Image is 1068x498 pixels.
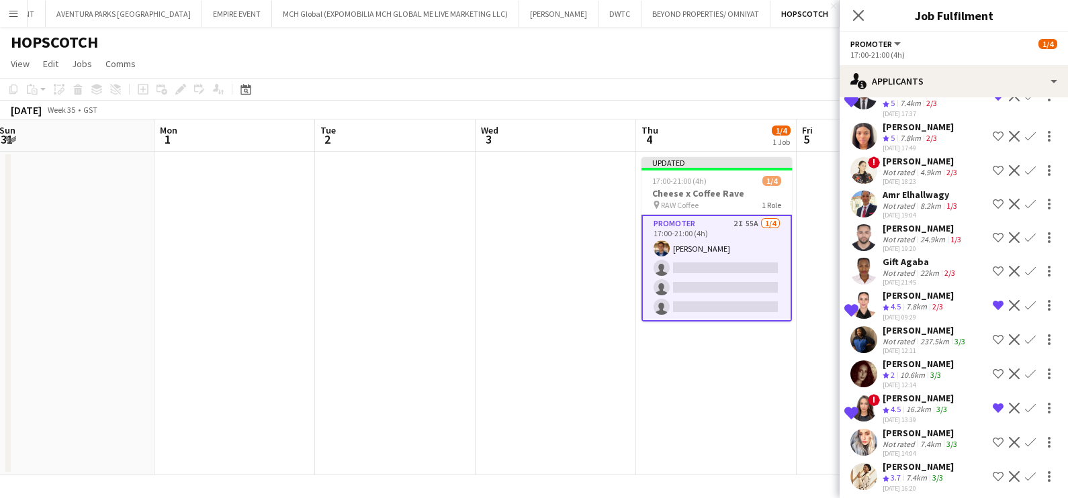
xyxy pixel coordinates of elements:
[661,200,699,210] span: RAW Coffee
[641,157,792,168] div: Updated
[840,65,1068,97] div: Applicants
[772,137,790,147] div: 1 Job
[318,132,336,147] span: 2
[897,133,924,144] div: 7.8km
[926,98,937,108] app-skills-label: 2/3
[11,103,42,117] div: [DATE]
[800,132,813,147] span: 5
[883,278,958,287] div: [DATE] 21:45
[481,124,498,136] span: Wed
[652,176,707,186] span: 17:00-21:00 (4h)
[641,187,792,199] h3: Cheese x Coffee Rave
[840,7,1068,24] h3: Job Fulfilment
[868,156,880,168] span: !
[46,1,202,27] button: AVENTURA PARKS [GEOGRAPHIC_DATA]
[883,201,918,211] div: Not rated
[883,324,968,336] div: [PERSON_NAME]
[932,301,943,311] app-skills-label: 2/3
[883,427,960,439] div: [PERSON_NAME]
[891,370,895,380] span: 2
[883,144,954,152] div: [DATE] 17:49
[202,1,272,27] button: EMPIRE EVENT
[903,404,934,415] div: 16.2km
[918,167,944,177] div: 4.9km
[519,1,598,27] button: [PERSON_NAME]
[883,256,958,268] div: Gift Agaba
[932,472,943,483] app-skills-label: 3/3
[883,121,954,133] div: [PERSON_NAME]
[918,439,944,449] div: 7.4km
[160,124,177,136] span: Mon
[883,313,954,321] div: [DATE] 09:29
[891,133,895,143] span: 5
[891,472,901,483] span: 3.7
[762,176,781,186] span: 1/4
[762,200,781,210] span: 1 Role
[1038,39,1057,49] span: 1/4
[770,1,840,27] button: HOPSCOTCH
[72,58,92,70] span: Jobs
[883,244,964,253] div: [DATE] 19:20
[850,39,892,49] span: Promoter
[883,484,954,493] div: [DATE] 16:20
[944,268,955,278] app-skills-label: 2/3
[883,109,987,118] div: [DATE] 17:37
[883,222,964,234] div: [PERSON_NAME]
[11,32,98,52] h1: HOPSCOTCH
[883,211,960,219] div: [DATE] 19:04
[883,358,954,370] div: [PERSON_NAME]
[883,336,918,346] div: Not rated
[66,55,97,72] a: Jobs
[883,392,954,404] div: [PERSON_NAME]
[43,58,58,70] span: Edit
[883,268,918,278] div: Not rated
[883,167,918,177] div: Not rated
[936,404,947,414] app-skills-label: 3/3
[897,370,928,381] div: 10.6km
[946,439,957,449] app-skills-label: 3/3
[918,336,952,346] div: 237.5km
[772,126,791,136] span: 1/4
[891,98,895,108] span: 5
[946,167,957,177] app-skills-label: 2/3
[883,289,954,301] div: [PERSON_NAME]
[903,301,930,313] div: 7.8km
[802,124,813,136] span: Fri
[883,449,960,458] div: [DATE] 14:04
[641,124,658,136] span: Thu
[883,234,918,244] div: Not rated
[868,394,880,406] span: !
[926,133,937,143] app-skills-label: 2/3
[44,105,78,115] span: Week 35
[883,381,954,389] div: [DATE] 12:14
[918,234,948,244] div: 24.9km
[883,415,954,424] div: [DATE] 13:39
[946,201,957,211] app-skills-label: 1/3
[883,155,960,167] div: [PERSON_NAME]
[641,157,792,321] app-job-card: Updated17:00-21:00 (4h)1/4Cheese x Coffee Rave RAW Coffee1 RolePromoter2I55A1/417:00-21:00 (4h)[P...
[891,301,901,311] span: 4.5
[918,268,942,278] div: 22km
[11,58,30,70] span: View
[883,189,960,201] div: Amr Elhallwagy
[83,105,97,115] div: GST
[641,1,770,27] button: BEYOND PROPERTIES/ OMNIYAT
[639,132,658,147] span: 4
[850,50,1057,60] div: 17:00-21:00 (4h)
[598,1,641,27] button: DWTC
[954,336,965,346] app-skills-label: 3/3
[883,177,960,186] div: [DATE] 18:23
[320,124,336,136] span: Tue
[158,132,177,147] span: 1
[479,132,498,147] span: 3
[950,234,961,244] app-skills-label: 1/3
[883,346,968,355] div: [DATE] 12:11
[850,39,903,49] button: Promoter
[5,55,35,72] a: View
[38,55,64,72] a: Edit
[897,98,924,109] div: 7.4km
[272,1,519,27] button: MCH Global (EXPOMOBILIA MCH GLOBAL ME LIVE MARKETING LLC)
[100,55,141,72] a: Comms
[883,460,954,472] div: [PERSON_NAME]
